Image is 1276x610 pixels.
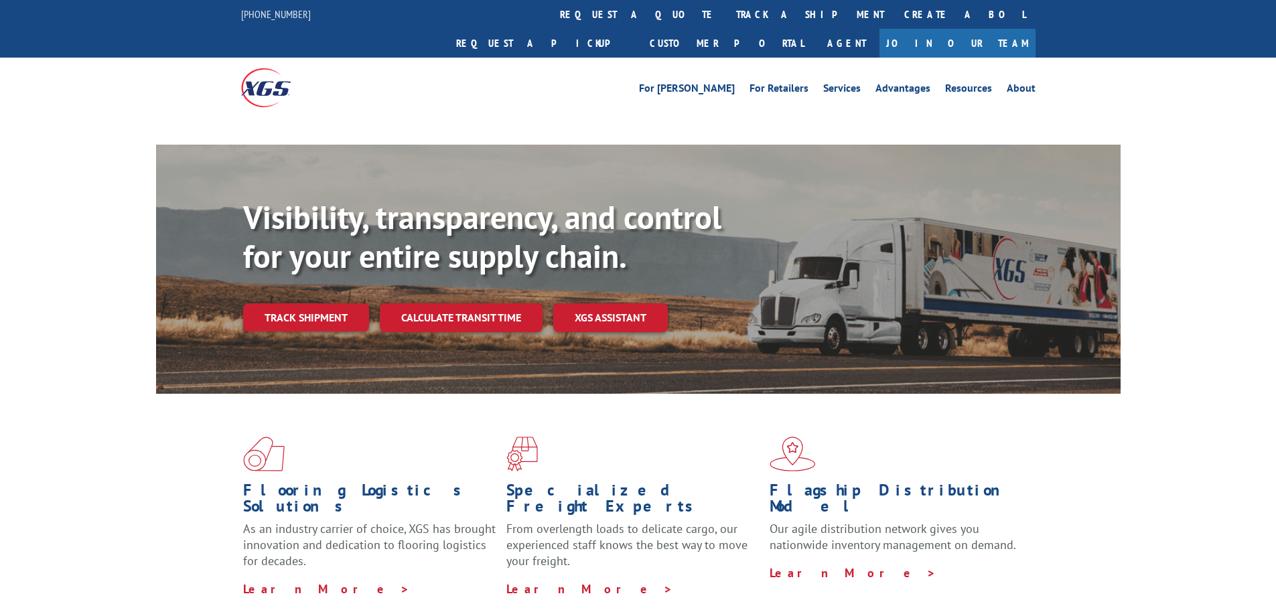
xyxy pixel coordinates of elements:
[506,521,760,581] p: From overlength loads to delicate cargo, our experienced staff knows the best way to move your fr...
[243,482,496,521] h1: Flooring Logistics Solutions
[506,581,673,597] a: Learn More >
[380,303,543,332] a: Calculate transit time
[875,83,930,98] a: Advantages
[553,303,668,332] a: XGS ASSISTANT
[243,437,285,471] img: xgs-icon-total-supply-chain-intelligence-red
[640,29,814,58] a: Customer Portal
[750,83,808,98] a: For Retailers
[241,7,311,21] a: [PHONE_NUMBER]
[506,482,760,521] h1: Specialized Freight Experts
[446,29,640,58] a: Request a pickup
[823,83,861,98] a: Services
[770,565,936,581] a: Learn More >
[506,437,538,471] img: xgs-icon-focused-on-flooring-red
[945,83,992,98] a: Resources
[770,437,816,471] img: xgs-icon-flagship-distribution-model-red
[243,581,410,597] a: Learn More >
[243,303,369,331] a: Track shipment
[770,482,1023,521] h1: Flagship Distribution Model
[243,521,496,568] span: As an industry carrier of choice, XGS has brought innovation and dedication to flooring logistics...
[879,29,1036,58] a: Join Our Team
[639,83,735,98] a: For [PERSON_NAME]
[243,196,721,277] b: Visibility, transparency, and control for your entire supply chain.
[814,29,879,58] a: Agent
[1007,83,1036,98] a: About
[770,521,1016,552] span: Our agile distribution network gives you nationwide inventory management on demand.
